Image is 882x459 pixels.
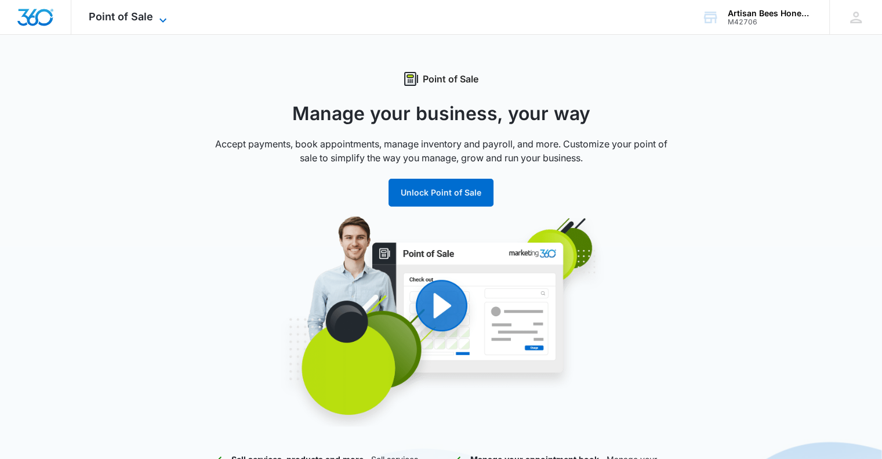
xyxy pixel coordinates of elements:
div: account name [728,9,812,18]
img: Point of Sale [221,215,662,427]
p: Accept payments, book appointments, manage inventory and payroll, and more. Customize your point ... [209,137,673,165]
div: Point of Sale [209,72,673,86]
span: Point of Sale [89,10,153,23]
button: Unlock Point of Sale [389,179,493,207]
a: Unlock Point of Sale [389,187,493,197]
h1: Manage your business, your way [209,100,673,128]
div: account id [728,18,812,26]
